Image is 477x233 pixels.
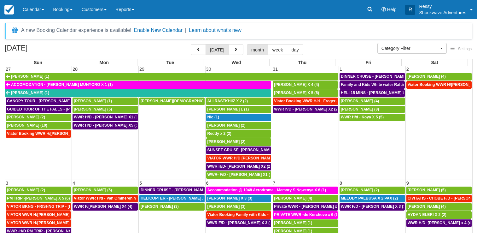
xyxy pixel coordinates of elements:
span: [PERSON_NAME] (5) [74,107,112,111]
span: Viator Booking WWR H/[PERSON_NAME] [PERSON_NAME][GEOGRAPHIC_DATA] (1) [7,131,163,136]
span: WWR H/D -[PERSON_NAME] x 4 (4) [408,221,472,225]
a: WWR H/D - [PERSON_NAME] X1 (1) [73,114,138,121]
a: [PERSON_NAME] (5) [73,106,138,113]
a: [PERSON_NAME] X 3 (3) [206,195,271,202]
span: 2 [406,67,410,72]
span: WWR H/d - Koya X 5 (5) [341,115,384,119]
span: Reddy x 2 (2) [207,131,231,136]
span: WWR H/D- [PERSON_NAME] X2 (2) [207,164,271,169]
span: WWR F/D - [PERSON_NAME] X 3 (3) [341,204,407,209]
span: VIATOR WWR H/D [PERSON_NAME] 4 (4) [207,156,283,160]
a: [PERSON_NAME] (2) [6,114,71,121]
span: Settings [458,47,472,51]
a: CIVITATIS - CHOBE F/D - [PERSON_NAME] X 2 (3) [406,195,472,202]
span: [PERSON_NAME] (5) [408,188,446,192]
span: Mon [100,60,109,65]
span: DINNER CRUISE - [PERSON_NAME] X3 (3) [141,188,218,192]
span: [PERSON_NAME] X 3 (3) [207,196,253,200]
a: [PERSON_NAME] (1) [273,219,338,227]
span: [PERSON_NAME] (4) [408,74,446,79]
a: PRIVATE WWR -de Kerchove x 6 (6) [273,211,338,219]
span: WWR h/D - [PERSON_NAME] X2 (2) [274,107,339,111]
a: Learn about what's new [189,27,241,33]
span: WWR F/D - [PERSON_NAME] X 3 (3) [207,221,273,225]
span: Category Filter [381,45,439,51]
a: Nic (1) [206,114,271,121]
a: VIATOR WWR H/[PERSON_NAME] 2 (2) [6,219,71,227]
a: [PERSON_NAME] (2) [206,122,271,129]
span: MELODY PALBUSA X 2 PAX (2) [341,196,398,200]
img: checkfront-main-nav-mini-logo.png [4,5,14,15]
a: ALI RASTKHIIZ X 2 (2) [206,98,271,105]
span: 30 [206,67,212,72]
a: [PERSON_NAME] (5) [406,187,472,194]
span: CANOPY TOUR - [PERSON_NAME] X5 (5) [7,99,83,103]
span: 27 [5,67,11,72]
span: [PERSON_NAME] (1) [11,91,49,95]
span: [PERSON_NAME] X 5 (5) [274,91,319,95]
a: WWR H/d - Koya X 5 (5) [340,114,405,121]
span: [PERSON_NAME] (2) [7,115,45,119]
span: Sun [34,60,42,65]
span: [PERSON_NAME] X 4 (4) [274,82,319,87]
a: Viator Booking WWR H/d - Froger Julien X1 (1) [273,98,338,105]
a: [PERSON_NAME] X 4 (4) [273,81,338,89]
span: 3 [5,181,9,186]
a: CANOPY TOUR - [PERSON_NAME] X5 (5) [6,98,71,105]
a: DINNER CRUISE - [PERSON_NAME] X3 (3) [139,187,205,194]
span: Help [387,7,397,12]
button: Category Filter [377,43,447,54]
span: Family and Kids White water Rafting - [PERSON_NAME] X4 (4) [341,82,455,87]
span: 4 [72,181,76,186]
span: [PERSON_NAME] (3) [141,204,179,209]
a: Viator Booking WWR H/[PERSON_NAME] 4 (4) [406,81,472,89]
span: VIATOR WWR H/[PERSON_NAME] 2 (2) [7,212,79,217]
a: [PERSON_NAME] (2) [6,187,71,194]
a: [PERSON_NAME] (1) [5,73,338,81]
span: HELI 15 MINS - [PERSON_NAME] X4 (4) [341,91,413,95]
span: [PERSON_NAME] (1) [11,74,49,79]
span: Fri [366,60,371,65]
span: 7 [272,181,276,186]
a: WWR F/[PERSON_NAME] X4 (4) [73,203,138,211]
span: [PERSON_NAME][DEMOGRAPHIC_DATA] (6) [141,99,223,103]
button: month [247,44,268,55]
button: week [268,44,288,55]
span: [PERSON_NAME] (8) [341,107,379,111]
a: [PERSON_NAME] (3) [139,203,205,211]
span: [PERSON_NAME] (5) [74,188,112,192]
div: A new Booking Calendar experience is available! [21,27,131,34]
a: [PERSON_NAME] (10) [6,122,71,129]
a: [PERSON_NAME] (4) [406,73,472,81]
span: Wed [232,60,241,65]
span: [PERSON_NAME] (4) [341,99,379,103]
span: Viator Booking Family with Kids - [PERSON_NAME] 4 (4) [207,212,311,217]
span: Private WWR - [PERSON_NAME] x1 (1) [274,204,345,209]
a: HYDAN ELERI X 2 (2) [406,211,472,219]
a: ACCOMODATION - [PERSON_NAME] MUNYORO X 1 (1) [5,81,271,89]
a: WWR F/D - [PERSON_NAME] X 3 (3) [206,219,271,227]
a: GUIDED TOUR OF THE FALLS - [PERSON_NAME] X 5 (5) [6,106,71,113]
h2: [DATE] [5,44,84,56]
span: PM TRIP -[PERSON_NAME] X 5 (6) [7,196,70,200]
span: 8 [339,181,343,186]
span: Viator Booking WWR H/d - Froger Julien X1 (1) [274,99,359,103]
a: WWR H/D- [PERSON_NAME] X2 (2) [206,163,271,170]
span: PRIVATE WWR -de Kerchove x 6 (6) [274,212,339,217]
a: [PERSON_NAME] (3) [206,203,271,211]
span: Accommodation @ 1048 Aerodrome - Memory S Ngwenya X 6 (1) [207,188,326,192]
span: [PERSON_NAME] (4) [274,196,312,200]
span: Tue [166,60,174,65]
a: [PERSON_NAME] (5) [73,187,138,194]
span: WWR H/D - [PERSON_NAME] X5 (5) [74,123,139,128]
button: Enable New Calendar [134,27,183,33]
a: WWR h/D - [PERSON_NAME] X2 (2) [273,106,338,113]
span: | [185,27,186,33]
a: [PERSON_NAME] (2) [340,187,405,194]
a: Private WWR - [PERSON_NAME] x1 (1) [273,203,338,211]
span: 9 [406,181,410,186]
a: [PERSON_NAME] (4) [340,98,405,105]
span: Nic (1) [207,115,219,119]
a: Viator WWR H/d - Van Ommeren Nick X 4 (4) [73,195,138,202]
span: Sat [431,60,438,65]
